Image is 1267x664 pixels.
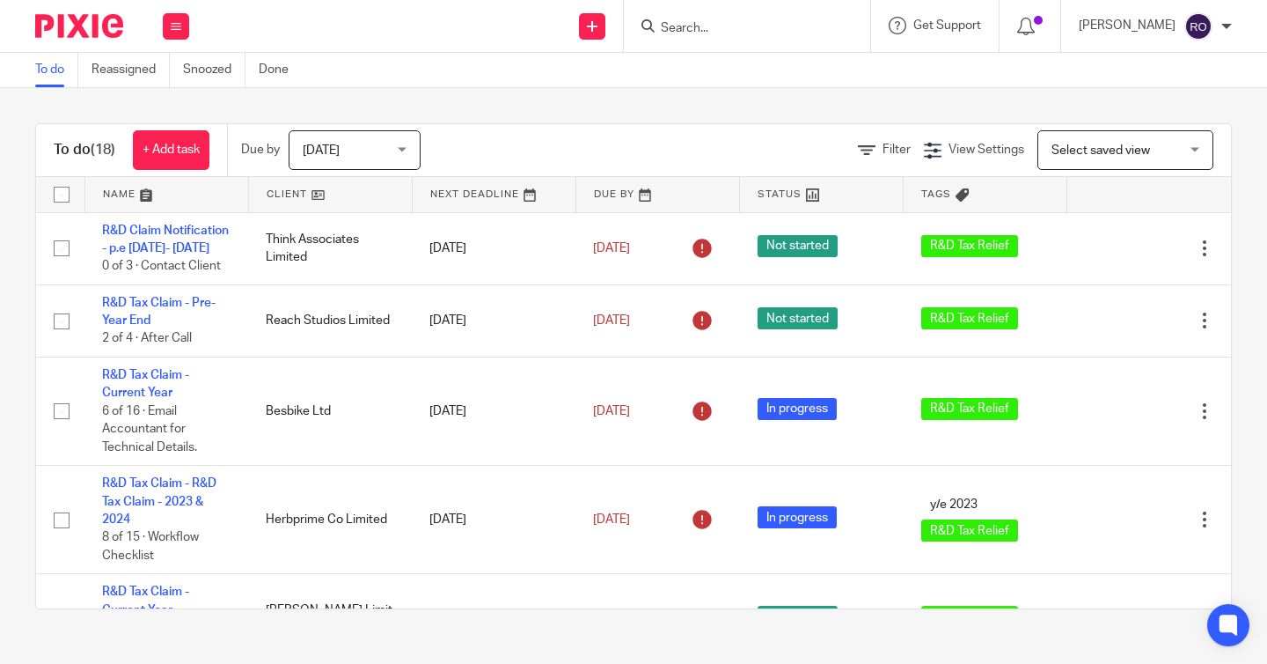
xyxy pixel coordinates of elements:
td: [DATE] [412,212,575,284]
span: View Settings [948,144,1024,156]
a: R&D Tax Claim - Current Year [102,586,189,616]
span: Not started [758,606,838,628]
img: Pixie [35,14,123,38]
td: Think Associates Limited [248,212,412,284]
td: Reach Studios Limited [248,284,412,357]
td: Besbike Ltd [248,357,412,465]
td: [DATE] [412,357,575,465]
span: Not started [758,307,838,329]
a: R&D Tax Claim - Current Year [102,369,189,399]
span: R&D Tax Relief [921,307,1018,329]
a: Reassigned [92,53,170,87]
a: R&D Tax Claim - R&D Tax Claim - 2023 & 2024 [102,477,216,526]
span: [DATE] [593,513,630,526]
a: R&D Claim Notification - p.e [DATE]- [DATE] [102,225,229,255]
td: [DATE] [412,284,575,357]
td: Herbprime Co Limited [248,466,412,574]
a: Done [259,53,302,87]
a: + Add task [133,130,209,170]
span: Tags [921,189,951,199]
a: Snoozed [183,53,245,87]
span: [DATE] [593,405,630,417]
span: 6 of 16 · Email Accountant for Technical Details. [102,405,197,454]
span: [DATE] [593,314,630,327]
span: R&D Tax Relief [921,235,1018,257]
span: In progress [758,398,837,420]
img: svg%3E [1184,12,1212,41]
span: In progress [758,506,837,528]
span: Get Support [913,19,981,32]
p: Due by [241,141,280,159]
span: Select saved view [1051,144,1150,157]
span: R&D Tax Relief [921,520,1018,542]
span: Not started [758,235,838,257]
span: Filter [883,144,911,156]
span: 2 of 4 · After Call [102,333,192,345]
span: 0 of 3 · Contact Client [102,260,221,272]
a: To do [35,53,78,87]
td: [DATE] [412,466,575,574]
span: 8 of 15 · Workflow Checklist [102,531,199,562]
span: y/e 2023 [921,493,986,515]
a: R&D Tax Claim - Pre-Year End [102,297,216,327]
input: Search [659,21,817,37]
span: R&D Tax Relief [921,606,1018,628]
span: (18) [91,143,115,157]
span: [DATE] [303,144,340,157]
span: R&D Tax Relief [921,398,1018,420]
p: [PERSON_NAME] [1079,17,1175,34]
span: [DATE] [593,242,630,255]
h1: To do [54,141,115,159]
